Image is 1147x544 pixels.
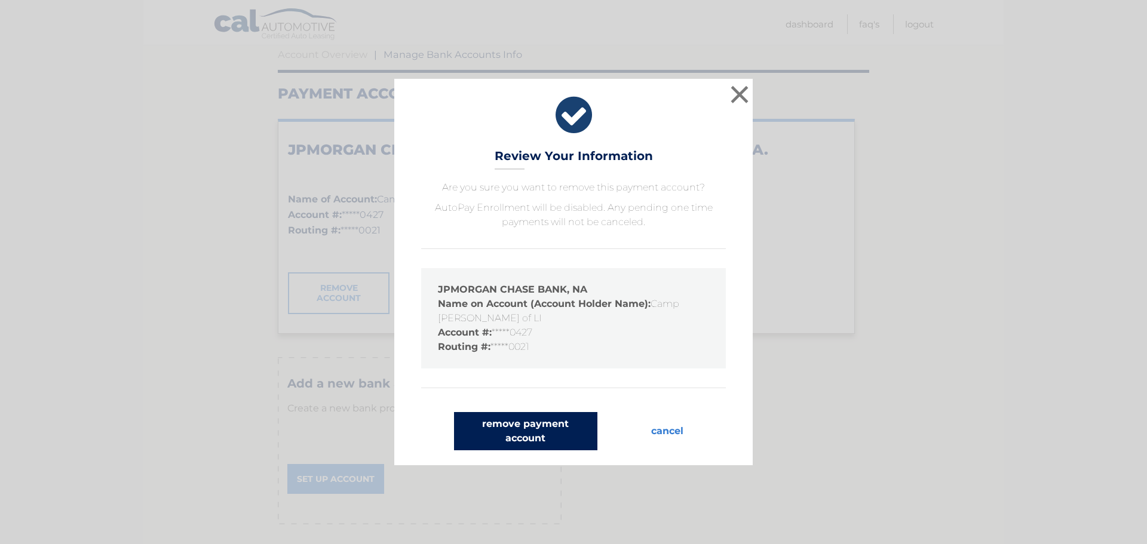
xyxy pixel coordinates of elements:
strong: Name on Account (Account Holder Name): [438,298,651,309]
button: remove payment account [454,412,597,450]
button: cancel [642,412,693,450]
button: × [728,82,752,106]
strong: Account #: [438,327,492,338]
p: Are you sure you want to remove this payment account? [421,180,726,195]
li: Camp [PERSON_NAME] of LI [438,297,709,325]
h3: Review Your Information [495,149,653,170]
strong: Routing #: [438,341,490,352]
p: AutoPay Enrollment will be disabled. Any pending one time payments will not be canceled. [421,201,726,229]
strong: JPMORGAN CHASE BANK, NA [438,284,587,295]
